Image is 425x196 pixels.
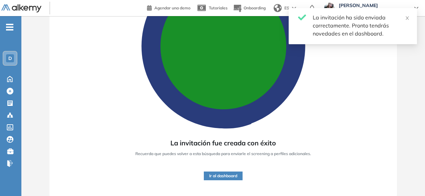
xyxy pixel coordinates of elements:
[1,4,41,13] img: Logo
[405,16,410,20] span: close
[274,4,282,12] img: world
[292,7,296,9] img: arrow
[313,13,409,38] div: La invitación ha sido enviada correctamente. Pronto tendrás novedades en el dashboard.
[339,3,408,8] span: [PERSON_NAME]
[147,3,190,11] a: Agendar una demo
[209,5,228,10] span: Tutoriales
[8,56,12,61] span: D
[170,138,276,148] span: La invitación fue creada con éxito
[284,5,289,11] span: ES
[244,5,266,10] span: Onboarding
[204,172,243,180] button: Ir al dashboard
[233,1,266,15] button: Onboarding
[154,5,190,10] span: Agendar una demo
[6,26,13,28] i: -
[135,151,311,157] span: Recuerda que puedes volver a esta búsqueda para enviarle el screening a perfiles adicionales.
